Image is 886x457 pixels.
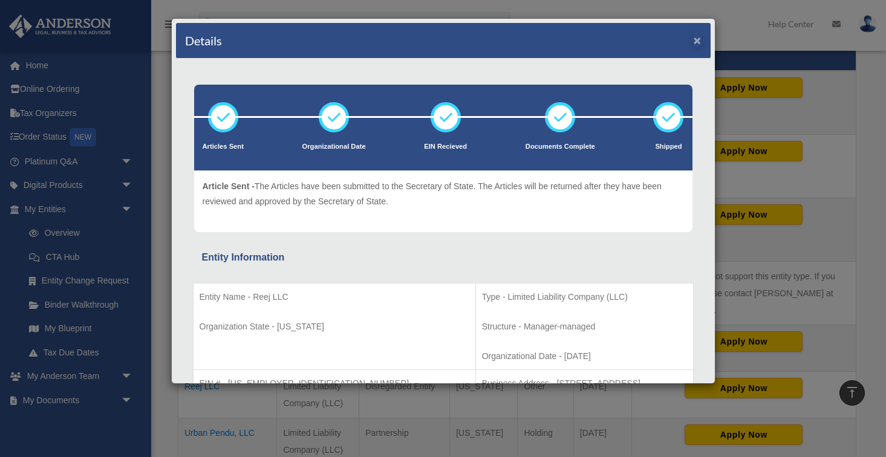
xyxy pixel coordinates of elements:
h4: Details [185,32,222,49]
div: Entity Information [202,249,685,266]
span: Article Sent - [203,181,255,191]
p: Structure - Manager-managed [482,319,687,334]
p: Type - Limited Liability Company (LLC) [482,290,687,305]
p: Entity Name - Reej LLC [200,290,469,305]
button: × [694,34,702,47]
p: Documents Complete [526,141,595,153]
p: Organization State - [US_STATE] [200,319,469,334]
p: The Articles have been submitted to the Secretary of State. The Articles will be returned after t... [203,179,684,209]
p: Organizational Date [302,141,366,153]
p: Organizational Date - [DATE] [482,349,687,364]
p: EIN # - [US_EMPLOYER_IDENTIFICATION_NUMBER] [200,376,469,391]
p: Articles Sent [203,141,244,153]
p: Shipped [653,141,683,153]
p: EIN Recieved [424,141,467,153]
p: Business Address - [STREET_ADDRESS] [482,376,687,391]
